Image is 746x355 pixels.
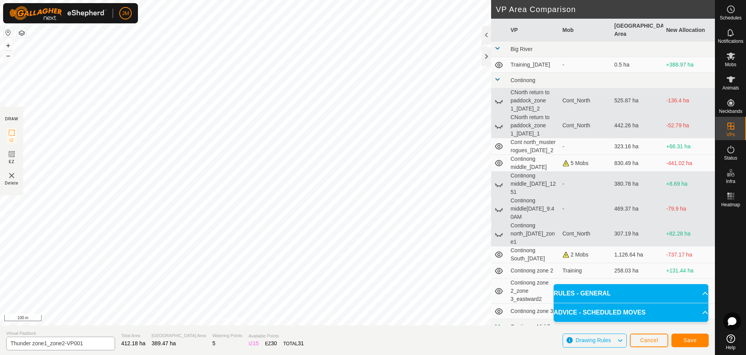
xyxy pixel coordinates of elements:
div: 5 Mobs [563,159,608,167]
span: RULES - GENERAL [554,289,611,298]
td: +66.31 ha [663,138,715,155]
span: 30 [271,340,277,346]
td: CNorth return to paddock_zone 1_[DATE]_2 [507,88,559,113]
span: Virtual Paddock [6,330,115,337]
div: Cont_North [563,230,608,238]
td: +8.69 ha [663,172,715,197]
th: New Allocation [663,19,715,42]
th: [GEOGRAPHIC_DATA] Area [611,19,663,42]
td: +388.97 ha [663,57,715,73]
div: - [563,205,608,213]
p-accordion-header: RULES - GENERAL [554,284,708,303]
a: Contact Us [253,315,276,322]
button: – [3,51,13,60]
div: Cont_North [563,121,608,130]
span: Continong [511,77,535,83]
span: [GEOGRAPHIC_DATA] Area [152,332,206,339]
td: Continong zone 3 [507,304,559,319]
div: 2 Mobs [563,251,608,259]
p-accordion-header: ADVICE - SCHEDULED MOVES [554,303,708,322]
td: 323.16 ha [611,138,663,155]
td: Continong zone 2 [507,263,559,279]
h2: VP Area Comparison [496,5,715,14]
div: DRAW [5,116,18,122]
span: Cancel [640,337,658,343]
th: Mob [559,19,612,42]
button: Cancel [630,334,668,347]
span: Watering Points [212,332,242,339]
a: Help [715,331,746,353]
span: Continong Middle [511,323,553,330]
div: TOTAL [283,339,304,348]
div: - [563,180,608,188]
td: -441.02 ha [663,155,715,172]
span: Help [726,345,736,350]
span: JM [122,9,129,18]
span: ADVICE - SCHEDULED MOVES [554,308,645,317]
td: Continong middle_[DATE] [507,155,559,172]
span: Total Area [121,332,145,339]
td: -25.45 ha [663,279,715,304]
div: IZ [249,339,259,348]
td: Training_[DATE] [507,57,559,73]
button: + [3,41,13,50]
td: 0.5 ha [611,57,663,73]
td: +131.44 ha [663,263,715,279]
span: IZ [10,137,14,143]
span: 412.18 ha [121,340,145,346]
td: 307.19 ha [611,221,663,246]
td: +82.28 ha [663,221,715,246]
td: Continong middle[DATE]_9:40AM [507,197,559,221]
span: VPs [726,132,735,137]
div: EZ [265,339,277,348]
td: 258.03 ha [611,263,663,279]
th: VP [507,19,559,42]
span: Available Points [249,333,304,339]
td: 414.92 ha [611,279,663,304]
td: 442.26 ha [611,113,663,138]
span: Drawing Rules [575,337,611,343]
td: Continong north_[DATE]_zone1 [507,221,559,246]
span: Big River [511,46,533,52]
td: 469.37 ha [611,197,663,221]
span: Infra [726,179,735,184]
div: - [563,61,608,69]
span: EZ [9,159,15,165]
span: Notifications [718,39,743,44]
img: Gallagher Logo [9,6,106,20]
a: Privacy Policy [215,315,244,322]
span: 15 [253,340,259,346]
td: Cont north_muster rogues_[DATE]_2 [507,138,559,155]
span: Animals [722,86,739,90]
img: VP [7,171,16,180]
span: Status [724,156,737,160]
td: -79.9 ha [663,197,715,221]
button: Save [671,334,709,347]
span: Mobs [725,62,736,67]
td: 380.78 ha [611,172,663,197]
span: 5 [212,340,215,346]
span: Neckbands [719,109,742,114]
td: Continong middle_[DATE]_1251 [507,172,559,197]
span: Delete [5,180,19,186]
span: Heatmap [721,202,740,207]
td: Continong zone 2_zone 3_eastward2 [507,279,559,304]
td: CNorth return to paddock_zone 1_[DATE]_1 [507,113,559,138]
td: Continong South_[DATE] [507,246,559,263]
td: -136.4 ha [663,88,715,113]
span: Schedules [720,16,741,20]
td: -737.17 ha [663,246,715,263]
span: 389.47 ha [152,340,176,346]
button: Reset Map [3,28,13,37]
button: Map Layers [17,28,26,38]
div: Cont_North [563,97,608,105]
span: 31 [298,340,304,346]
td: -52.79 ha [663,113,715,138]
td: 525.87 ha [611,88,663,113]
td: 830.49 ha [611,155,663,172]
span: Save [683,337,697,343]
div: - [563,142,608,151]
td: 1,126.64 ha [611,246,663,263]
div: Training [563,267,608,275]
